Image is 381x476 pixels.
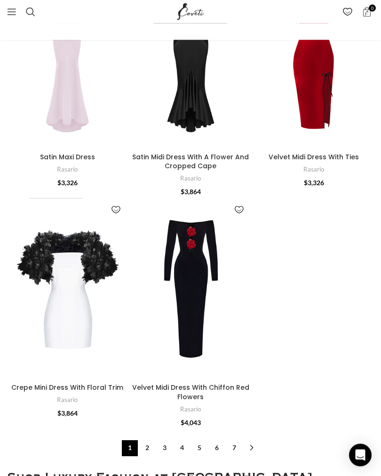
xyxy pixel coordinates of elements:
[180,405,201,414] a: Rasario
[180,174,201,183] a: Rasario
[2,2,21,21] a: Open mobile menu
[226,441,242,457] a: Page 7
[369,5,376,12] span: 0
[57,165,78,174] a: Rasario
[130,198,251,379] a: Velvet Midi Dress With Chiffon Red Flowers
[7,198,127,379] img: Rasario Crepe Dress – couture evening dress
[181,188,201,196] bdi: 3,864
[122,441,138,457] span: Page 1
[304,179,324,187] bdi: 3,326
[7,441,374,457] nav: Product Pagination
[57,179,78,187] bdi: 3,326
[120,27,261,35] a: Fancy designing your own shoe? | Discover Now
[132,153,249,172] a: Satin Midi Dress With A Flower And Cropped Cape
[181,188,184,196] span: $
[181,419,201,427] bdi: 4,043
[40,153,95,162] a: Satin Maxi Dress
[357,2,376,21] a: 0
[57,410,78,418] bdi: 3,864
[338,2,357,21] div: My Wishlist
[11,383,123,393] a: Crepe Mini Dress With Floral Trim
[130,198,251,379] img: Rasario Velvet Dress – couture evening dress
[303,165,324,174] a: Rasario
[175,7,206,15] a: Site logo
[7,198,127,379] a: Crepe Mini Dress With Floral Trim
[209,441,225,457] a: Page 6
[269,153,359,162] a: Velvet Midi Dress With Ties
[244,441,260,457] a: →
[349,444,372,467] div: Open Intercom Messenger
[57,179,61,187] span: $
[304,179,308,187] span: $
[139,441,155,457] a: Page 2
[57,410,61,418] span: $
[181,419,184,427] span: $
[191,441,207,457] a: Page 5
[132,383,249,402] a: Velvet Midi Dress With Chiffon Red Flowers
[157,441,173,457] a: Page 3
[57,396,78,405] a: Rasario
[174,441,190,457] a: Page 4
[21,2,40,21] a: Search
